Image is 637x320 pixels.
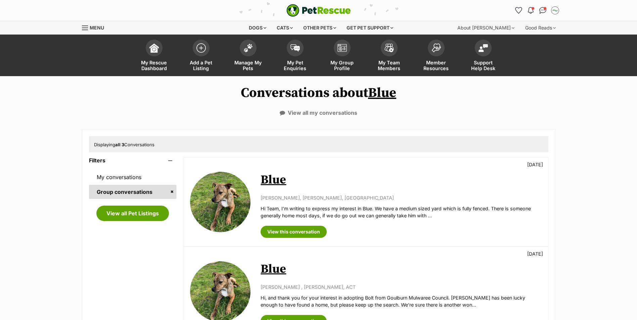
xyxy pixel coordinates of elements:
[421,60,451,71] span: Member Resources
[528,7,533,14] img: notifications-46538b983faf8c2785f20acdc204bb7945ddae34d4c08c2a6579f10ce5e182be.svg
[374,60,404,71] span: My Team Members
[178,36,225,76] a: Add a Pet Listing
[89,185,177,199] a: Group conversations
[190,172,251,232] img: Blue
[261,294,541,309] p: Hi, and thank you for your interest in adopting Bolt from Goulburn Mulwaree Council. [PERSON_NAME...
[280,60,310,71] span: My Pet Enquiries
[261,262,286,277] a: Blue
[513,5,524,16] a: Favourites
[131,36,178,76] a: My Rescue Dashboard
[139,60,169,71] span: My Rescue Dashboard
[89,170,177,184] a: My conversations
[233,60,263,71] span: Manage My Pets
[368,85,396,101] a: Blue
[520,21,560,35] div: Good Reads
[261,283,541,290] p: [PERSON_NAME] , [PERSON_NAME], ACT
[550,5,560,16] button: My account
[337,44,347,52] img: group-profile-icon-3fa3cf56718a62981997c0bc7e787c4b2cf8bcc04b72c1350f741eb67cf2f40e.svg
[453,21,519,35] div: About [PERSON_NAME]
[280,110,357,116] a: View all my conversations
[196,43,206,53] img: add-pet-listing-icon-0afa8454b4691262ce3f59096e99ab1cd57d4a30225e0717b998d2c9b9846f56.svg
[431,43,441,52] img: member-resources-icon-8e73f808a243e03378d46382f2149f9095a855e16c252ad45f914b54edf8863c.svg
[115,142,124,147] strong: all 3
[149,43,159,53] img: dashboard-icon-eb2f2d2d3e046f16d808141f083e7271f6b2e854fb5c12c21221c1fb7104beca.svg
[342,21,398,35] div: Get pet support
[327,60,357,71] span: My Group Profile
[261,172,286,188] a: Blue
[552,7,558,14] img: Adam Skelly profile pic
[90,25,104,31] span: Menu
[319,36,366,76] a: My Group Profile
[186,60,216,71] span: Add a Pet Listing
[526,5,536,16] button: Notifications
[413,36,460,76] a: Member Resources
[479,44,488,52] img: help-desk-icon-fdf02630f3aa405de69fd3d07c3f3aa587a6932b1a1747fa1d2bba05be0121f9.svg
[468,60,498,71] span: Support Help Desk
[244,21,271,35] div: Dogs
[272,21,298,35] div: Cats
[366,36,413,76] a: My Team Members
[261,226,327,238] a: View this conversation
[299,21,341,35] div: Other pets
[527,161,543,168] p: [DATE]
[460,36,507,76] a: Support Help Desk
[286,4,351,17] img: logo-e224e6f780fb5917bec1dbf3a21bbac754714ae5b6737aabdf751b685950b380.svg
[261,205,541,219] p: Hi Team, I’m writing to express my interest in Blue. We have a medium sized yard which is fully f...
[243,44,253,52] img: manage-my-pets-icon-02211641906a0b7f246fdf0571729dbe1e7629f14944591b6c1af311fb30b64b.svg
[261,194,541,201] p: [PERSON_NAME], [PERSON_NAME], [GEOGRAPHIC_DATA]
[538,5,548,16] a: Conversations
[290,44,300,52] img: pet-enquiries-icon-7e3ad2cf08bfb03b45e93fb7055b45f3efa6380592205ae92323e6603595dc1f.svg
[82,21,109,33] a: Menu
[272,36,319,76] a: My Pet Enquiries
[89,157,177,163] header: Filters
[513,5,560,16] ul: Account quick links
[384,44,394,52] img: team-members-icon-5396bd8760b3fe7c0b43da4ab00e1e3bb1a5d9ba89233759b79545d2d3fc5d0d.svg
[96,206,169,221] a: View all Pet Listings
[539,7,546,14] img: chat-41dd97257d64d25036548639549fe6c8038ab92f7586957e7f3b1b290dea8141.svg
[225,36,272,76] a: Manage My Pets
[286,4,351,17] a: PetRescue
[94,142,154,147] span: Displaying Conversations
[527,250,543,257] p: [DATE]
